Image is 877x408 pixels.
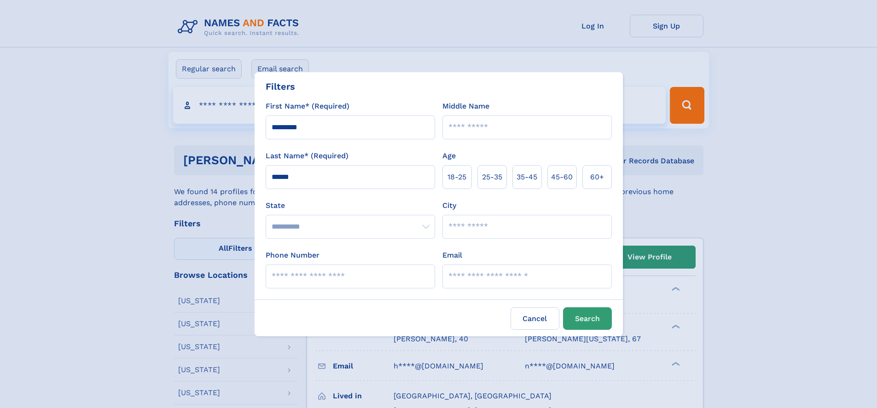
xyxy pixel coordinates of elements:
[551,172,573,183] span: 45‑60
[266,80,295,93] div: Filters
[563,307,612,330] button: Search
[442,250,462,261] label: Email
[442,200,456,211] label: City
[266,150,348,161] label: Last Name* (Required)
[442,150,456,161] label: Age
[266,200,435,211] label: State
[482,172,502,183] span: 25‑35
[590,172,604,183] span: 60+
[266,250,319,261] label: Phone Number
[442,101,489,112] label: Middle Name
[266,101,349,112] label: First Name* (Required)
[511,307,559,330] label: Cancel
[447,172,466,183] span: 18‑25
[517,172,537,183] span: 35‑45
